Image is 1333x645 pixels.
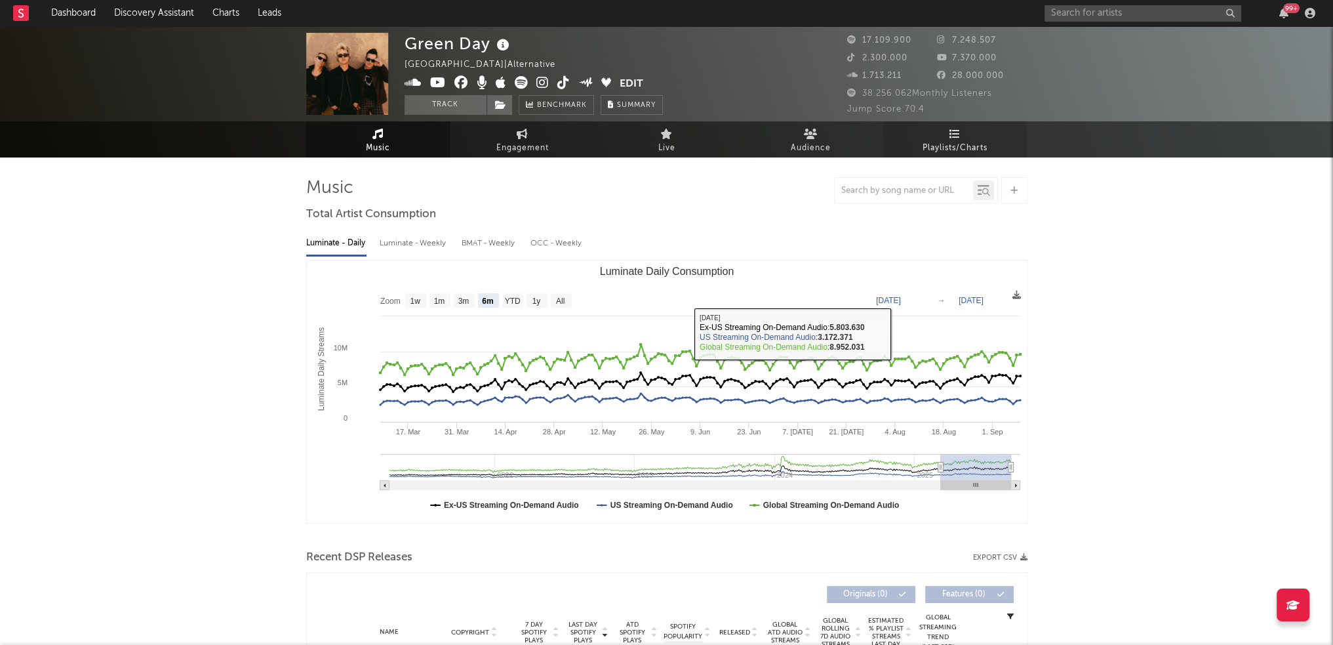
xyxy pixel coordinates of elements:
[937,36,996,45] span: 7.248.507
[337,379,347,386] text: 5M
[937,54,997,62] span: 7.370.000
[847,72,902,80] span: 1.713.211
[835,186,973,196] input: Search by song name or URL
[599,266,734,277] text: Luminate Daily Consumption
[306,207,436,222] span: Total Artist Consumption
[615,621,650,644] span: ATD Spotify Plays
[405,33,513,54] div: Green Day
[847,105,925,114] span: Jump Score: 70.4
[847,89,992,98] span: 38.256.062 Monthly Listeners
[931,428,955,436] text: 18. Aug
[444,501,579,510] text: Ex-US Streaming On-Demand Audio
[306,121,450,157] a: Music
[445,428,469,436] text: 31. Mar
[739,121,883,157] a: Audience
[719,629,750,636] span: Released
[982,428,1003,436] text: 1. Sep
[782,428,813,436] text: 7. [DATE]
[343,414,347,422] text: 0
[658,140,675,156] span: Live
[555,297,564,306] text: All
[617,102,656,109] span: Summary
[306,232,367,255] div: Luminate - Daily
[496,140,549,156] span: Engagement
[537,98,587,114] span: Benchmark
[451,629,489,636] span: Copyright
[610,501,732,510] text: US Streaming On-Demand Audio
[829,428,864,436] text: 21. [DATE]
[595,121,739,157] a: Live
[482,297,493,306] text: 6m
[835,591,896,598] span: Originals ( 0 )
[620,76,643,93] button: Edit
[346,627,432,637] div: Name
[767,621,803,644] span: Global ATD Audio Streams
[366,140,390,156] span: Music
[380,297,401,306] text: Zoom
[959,296,984,305] text: [DATE]
[937,296,945,305] text: →
[317,327,326,411] text: Luminate Daily Streams
[410,297,420,306] text: 1w
[763,501,899,510] text: Global Streaming On-Demand Audio
[973,554,1027,562] button: Export CSV
[589,428,616,436] text: 12. May
[494,428,517,436] text: 14. Apr
[530,232,583,255] div: OCC - Weekly
[664,622,702,642] span: Spotify Popularity
[504,297,520,306] text: YTD
[639,428,665,436] text: 26. May
[307,260,1027,523] svg: Luminate Daily Consumption
[934,591,994,598] span: Features ( 0 )
[405,95,487,115] button: Track
[306,550,412,566] span: Recent DSP Releases
[937,72,1004,80] span: 28.000.000
[925,586,1014,603] button: Features(0)
[519,95,594,115] a: Benchmark
[1279,8,1288,18] button: 99+
[542,428,565,436] text: 28. Apr
[517,621,551,644] span: 7 Day Spotify Plays
[433,297,445,306] text: 1m
[883,121,1027,157] a: Playlists/Charts
[532,297,540,306] text: 1y
[690,428,710,436] text: 9. Jun
[876,296,901,305] text: [DATE]
[1283,3,1300,13] div: 99 +
[566,621,601,644] span: Last Day Spotify Plays
[885,428,905,436] text: 4. Aug
[847,36,911,45] span: 17.109.900
[601,95,663,115] button: Summary
[380,232,448,255] div: Luminate - Weekly
[333,344,347,352] text: 10M
[458,297,469,306] text: 3m
[1045,5,1241,22] input: Search for artists
[450,121,595,157] a: Engagement
[405,57,570,73] div: [GEOGRAPHIC_DATA] | Alternative
[462,232,517,255] div: BMAT - Weekly
[923,140,987,156] span: Playlists/Charts
[737,428,761,436] text: 23. Jun
[847,54,907,62] span: 2.300.000
[791,140,831,156] span: Audience
[827,586,915,603] button: Originals(0)
[395,428,420,436] text: 17. Mar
